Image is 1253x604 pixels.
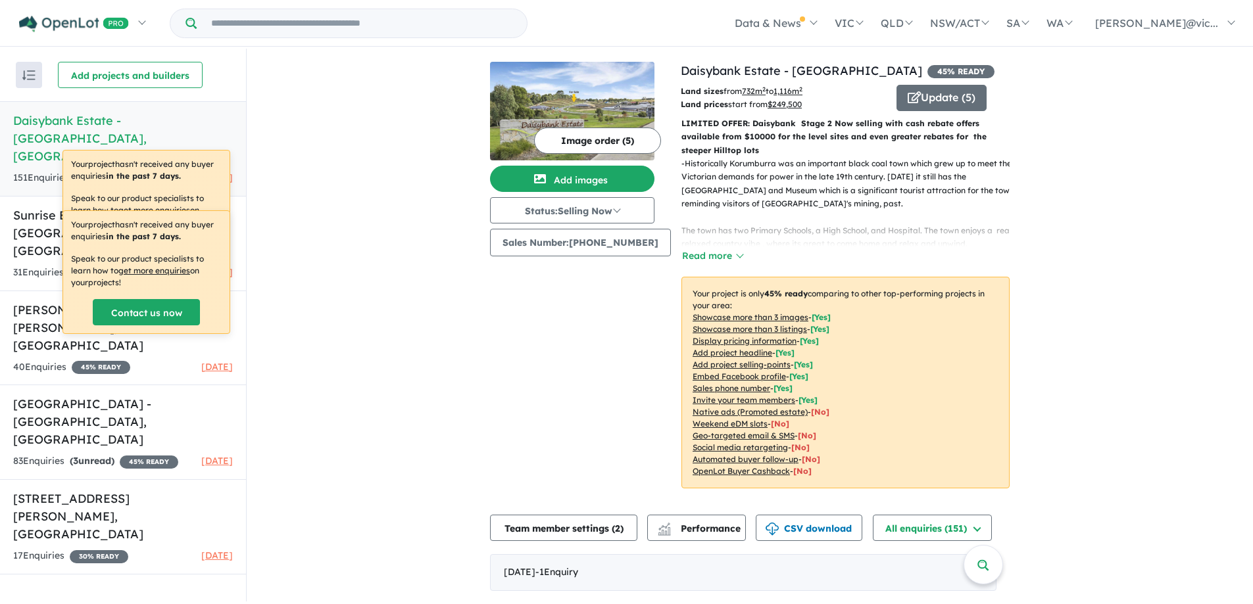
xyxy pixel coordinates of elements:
[798,395,818,405] span: [ Yes ]
[681,157,1020,304] p: - Historically Korumburra was an important black coal town which grew up to meet the Victorian de...
[490,554,996,591] div: [DATE]
[201,361,233,373] span: [DATE]
[535,566,578,578] span: - 1 Enquir y
[811,407,829,417] span: [No]
[72,361,130,374] span: 45 % READY
[490,197,654,223] button: Status:Selling Now
[693,348,772,358] u: Add project headline
[660,523,741,534] span: Performance
[13,490,233,543] h5: [STREET_ADDRESS][PERSON_NAME] , [GEOGRAPHIC_DATA]
[490,166,654,192] button: Add images
[71,158,222,182] p: Your project hasn't received any buyer enquiries
[794,360,813,369] span: [ Yes ]
[742,86,766,96] u: 732 m
[13,453,178,469] div: 83 Enquir ies
[681,99,728,109] b: Land prices
[693,419,768,429] u: Weekend eDM slots
[118,266,190,275] u: get more enquiries
[693,371,786,381] u: Embed Facebook profile
[71,253,222,289] p: Speak to our product specialists to learn how to on your projects !
[775,348,795,358] span: [ Yes ]
[534,128,661,154] button: Image order (5)
[13,301,233,354] h5: [PERSON_NAME] River Estate - [PERSON_NAME] , [GEOGRAPHIC_DATA]
[793,466,812,476] span: [No]
[693,360,791,369] u: Add project selling-points
[693,466,790,476] u: OpenLot Buyer Cashback
[73,455,78,467] span: 3
[201,549,233,561] span: [DATE]
[800,336,819,346] span: [ Yes ]
[13,112,233,165] h5: Daisybank Estate - [GEOGRAPHIC_DATA] , [GEOGRAPHIC_DATA]
[647,515,746,541] button: Performance
[798,430,816,440] span: [No]
[71,193,222,228] p: Speak to our product specialists to learn how to on your projects !
[118,205,190,215] u: get more enquiries
[771,419,789,429] span: [No]
[812,312,831,322] span: [ Yes ]
[13,360,130,375] div: 40 Enquir ies
[799,85,802,93] sup: 2
[120,455,178,469] span: 45 % READY
[791,442,810,452] span: [No]
[70,550,128,563] span: 30 % READY
[19,16,129,32] img: Openlot PRO Logo White
[93,299,200,325] a: Contact us now
[490,229,671,256] button: Sales Number:[PHONE_NUMBER]
[897,85,987,111] button: Update (5)
[774,86,802,96] u: 1,116 m
[766,523,779,536] img: download icon
[873,515,992,541] button: All enquiries (151)
[681,63,922,78] a: Daisybank Estate - [GEOGRAPHIC_DATA]
[106,171,181,181] b: in the past 7 days.
[802,454,820,464] span: [No]
[490,62,654,160] img: Daisybank Estate - Korumburra
[774,383,793,393] span: [ Yes ]
[1095,16,1218,30] span: [PERSON_NAME]@vic...
[681,117,1010,157] p: LIMITED OFFER: Daisybank Stage 2 Now selling with cash rebate offers available from $10000 for th...
[756,515,862,541] button: CSV download
[490,515,637,541] button: Team member settings (2)
[681,248,743,264] button: Read more
[71,219,222,243] p: Your project hasn't received any buyer enquiries
[58,62,203,88] button: Add projects and builders
[13,265,128,281] div: 31 Enquir ies
[693,454,798,464] u: Automated buyer follow-up
[693,312,808,322] u: Showcase more than 3 images
[106,231,181,241] b: in the past 7 days.
[22,70,36,80] img: sort.svg
[766,86,802,96] span: to
[810,324,829,334] span: [ Yes ]
[681,85,887,98] p: from
[764,289,808,298] b: 45 % ready
[201,455,233,467] span: [DATE]
[13,170,133,186] div: 151 Enquir ies
[658,523,670,530] img: line-chart.svg
[70,455,114,467] strong: ( unread)
[693,407,808,417] u: Native ads (Promoted estate)
[768,99,802,109] u: $ 249,500
[13,206,233,260] h5: Sunrise Estate - [GEOGRAPHIC_DATA] , [GEOGRAPHIC_DATA]
[927,65,995,78] span: 45 % READY
[199,9,524,37] input: Try estate name, suburb, builder or developer
[13,395,233,448] h5: [GEOGRAPHIC_DATA] - [GEOGRAPHIC_DATA] , [GEOGRAPHIC_DATA]
[13,548,128,564] div: 17 Enquir ies
[681,277,1010,488] p: Your project is only comparing to other top-performing projects in your area: - - - - - - - - - -...
[693,324,807,334] u: Showcase more than 3 listings
[693,336,797,346] u: Display pricing information
[693,442,788,452] u: Social media retargeting
[615,523,620,534] span: 2
[693,383,770,393] u: Sales phone number
[693,395,795,405] u: Invite your team members
[681,98,887,111] p: start from
[693,430,795,440] u: Geo-targeted email & SMS
[762,85,766,93] sup: 2
[789,371,808,381] span: [ Yes ]
[658,527,671,536] img: bar-chart.svg
[681,86,724,96] b: Land sizes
